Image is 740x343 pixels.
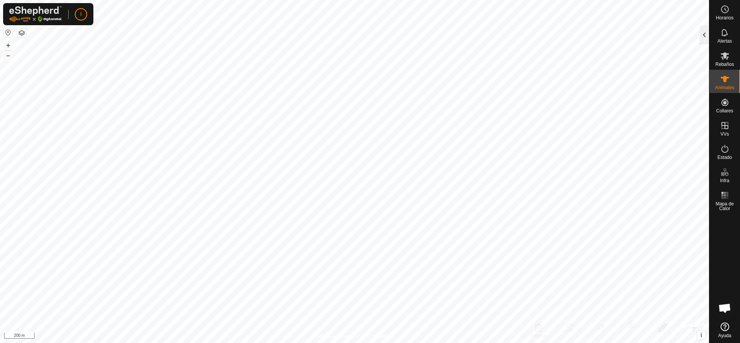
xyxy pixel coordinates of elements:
img: Logo Gallagher [9,6,62,22]
span: Animales [715,85,734,90]
span: Horarios [716,16,733,20]
span: Collares [716,109,733,113]
button: Capas del Mapa [17,28,26,38]
div: Chat abierto [713,296,737,320]
span: Mapa de Calor [711,202,738,211]
a: Ayuda [709,319,740,341]
span: Ayuda [718,333,731,338]
span: i [700,332,702,338]
span: Rebaños [715,62,734,67]
span: Infra [720,178,729,183]
button: Restablecer Mapa [3,28,13,37]
span: Estado [718,155,732,160]
span: I [80,10,82,18]
button: i [697,331,706,340]
span: VVs [720,132,729,136]
a: Contáctenos [368,333,394,340]
span: Alertas [718,39,732,43]
a: Política de Privacidad [315,333,359,340]
button: + [3,41,13,50]
button: – [3,51,13,60]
